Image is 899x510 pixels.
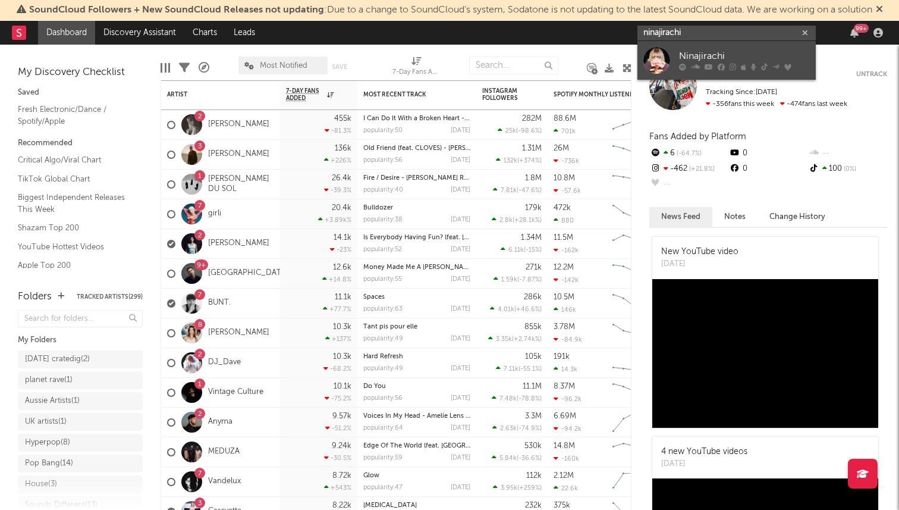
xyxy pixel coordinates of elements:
div: -462 [649,161,728,177]
div: popularity: 49 [363,336,403,342]
div: [DATE] [451,306,470,312]
div: Phantom Limb [363,502,470,509]
a: [PERSON_NAME] [208,239,269,249]
div: 10.8M [554,174,575,182]
div: 179k [525,204,542,212]
div: -81.3 % [325,127,351,134]
a: Edge Of The World (feat. [GEOGRAPHIC_DATA]) [363,443,510,449]
div: [DATE] [451,484,470,491]
div: 26.4k [332,174,351,182]
div: popularity: 47 [363,484,403,491]
div: Hard Refresh [363,353,470,360]
div: Fire / Desire - Dorian Craft Remix [363,175,470,182]
div: 1.8M [525,174,542,182]
div: Spotify Monthly Listeners [554,91,643,98]
div: Most Recent Track [363,91,452,98]
div: House ( 3 ) [25,477,57,492]
a: Anyma [208,417,232,427]
span: 4.01k [498,306,514,313]
a: Ninajirachi [637,41,816,80]
a: Fresh Electronic/Dance / Spotify/Apple [18,103,131,127]
div: Tant pis pour elle [363,324,470,330]
a: [PERSON_NAME] [208,120,269,130]
div: ( ) [493,276,542,283]
a: [GEOGRAPHIC_DATA] [208,268,288,279]
div: 9.24k [332,442,351,450]
a: Do You [363,383,386,390]
div: 4 new YouTube videos [661,446,747,458]
span: 7-Day Fans Added [286,87,324,102]
div: 6.69M [554,412,576,420]
a: Hard Refresh [363,353,403,360]
div: -- [808,146,887,161]
div: ( ) [492,424,542,432]
div: +226 % [324,157,351,164]
div: 11.5M [554,234,573,242]
a: [PERSON_NAME] [208,328,269,338]
div: popularity: 40 [363,187,403,193]
svg: Chart title [607,348,661,378]
div: ( ) [493,484,542,492]
div: 22.6k [554,484,578,492]
button: Tracked Artists(299) [77,294,143,300]
span: 2.8k [499,217,513,224]
div: 8.72k [332,472,351,480]
a: [MEDICAL_DATA] [363,502,417,509]
div: 26M [554,145,569,152]
div: 11.1k [335,293,351,301]
div: 10.3k [333,353,351,361]
div: -- [649,177,728,192]
div: 191k [554,353,570,361]
svg: Chart title [607,259,661,289]
div: 10.5M [554,293,574,301]
div: [DATE] [451,365,470,372]
a: Hyperpop(8) [18,434,143,452]
div: popularity: 64 [363,425,403,431]
div: ( ) [488,335,542,343]
div: -94.2k [554,425,581,433]
div: +3.89k % [318,216,351,224]
div: ( ) [492,216,542,224]
div: Filters [179,51,190,85]
span: +374 % [519,158,540,164]
div: 146k [554,306,576,314]
div: popularity: 38 [363,217,403,223]
div: Aussie Artists ( 1 ) [25,394,80,408]
span: -78.8 % [518,396,540,402]
div: Do You [363,383,470,390]
div: 7-Day Fans Added (7-Day Fans Added) [392,51,440,85]
svg: Chart title [607,378,661,408]
div: [DATE] [451,217,470,223]
a: Tant pis pour elle [363,324,417,330]
span: -74.9 % [518,425,540,432]
div: [DATE] [451,276,470,283]
div: Folders [18,290,52,304]
div: 0 [728,146,807,161]
a: Vintage Culture [208,387,263,398]
a: Dashboard [38,21,95,45]
svg: Chart title [607,467,661,497]
div: ( ) [496,365,542,373]
span: 5.84k [499,455,517,462]
div: -736k [554,157,579,165]
a: planet rave(1) [18,371,143,389]
svg: Chart title [607,437,661,467]
div: -84.9k [554,336,582,343]
div: 286k [524,293,542,301]
a: Biggest Independent Releases This Week [18,191,131,215]
div: 1.34M [521,234,542,242]
a: Charts [184,21,225,45]
span: Dismiss [876,5,883,15]
span: 7.48k [499,396,517,402]
span: -15 % [526,247,540,254]
a: Glow [363,473,379,479]
div: ( ) [498,127,542,134]
div: 12.2M [554,264,574,271]
div: 8.37M [554,383,575,390]
span: 0 % [842,166,856,173]
span: +259 % [519,485,540,492]
a: YouTube Hottest Videos [18,240,131,254]
div: 232k [525,502,542,509]
button: Change History [757,207,837,227]
input: Search for folders... [18,310,143,327]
